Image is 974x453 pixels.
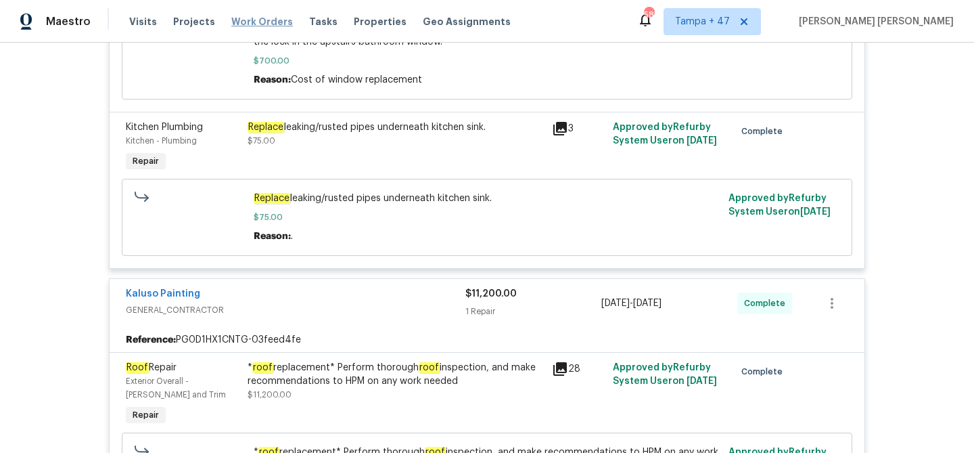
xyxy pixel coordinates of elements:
[248,137,275,145] span: $75.00
[126,123,203,132] span: Kitchen Plumbing
[687,376,717,386] span: [DATE]
[675,15,730,28] span: Tampa + 47
[423,15,511,28] span: Geo Assignments
[248,361,544,388] div: * replacement* Perform thorough inspection, and make recommendations to HPM on any work needed
[110,328,864,352] div: PG0D1HX1CNTG-03feed4fe
[728,194,831,217] span: Approved by Refurby System User on
[687,136,717,146] span: [DATE]
[248,122,284,133] em: Replace
[741,125,788,138] span: Complete
[254,193,290,204] em: Replace
[254,75,291,85] span: Reason:
[254,192,721,205] span: leaking/rusted pipes underneath kitchen sink.
[744,297,791,310] span: Complete
[126,362,149,373] em: Roof
[127,154,164,168] span: Repair
[126,137,197,145] span: Kitchen - Plumbing
[291,232,293,241] span: .
[126,303,465,317] span: GENERAL_CONTRACTOR
[419,362,440,373] em: roof
[126,333,176,347] b: Reference:
[126,377,226,399] span: Exterior Overall - [PERSON_NAME] and Trim
[465,305,601,318] div: 1 Repair
[601,299,630,308] span: [DATE]
[129,15,157,28] span: Visits
[309,17,338,26] span: Tasks
[793,15,954,28] span: [PERSON_NAME] [PERSON_NAME]
[741,365,788,379] span: Complete
[173,15,215,28] span: Projects
[252,362,273,373] em: roof
[291,75,422,85] span: Cost of window replacement
[354,15,407,28] span: Properties
[248,391,292,399] span: $11,200.00
[254,232,291,241] span: Reason:
[127,408,164,422] span: Repair
[254,54,721,68] span: $700.00
[552,121,605,137] div: 3
[126,362,177,373] span: Repair
[613,363,717,386] span: Approved by Refurby System User on
[800,207,831,217] span: [DATE]
[248,121,544,134] div: leaking/rusted pipes underneath kitchen sink.
[613,123,717,146] span: Approved by Refurby System User on
[601,297,662,310] span: -
[126,289,200,299] a: Kaluso Painting
[231,15,293,28] span: Work Orders
[46,15,91,28] span: Maestro
[465,289,517,299] span: $11,200.00
[633,299,662,308] span: [DATE]
[552,361,605,377] div: 28
[254,211,721,224] span: $75.00
[644,8,653,22] div: 589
